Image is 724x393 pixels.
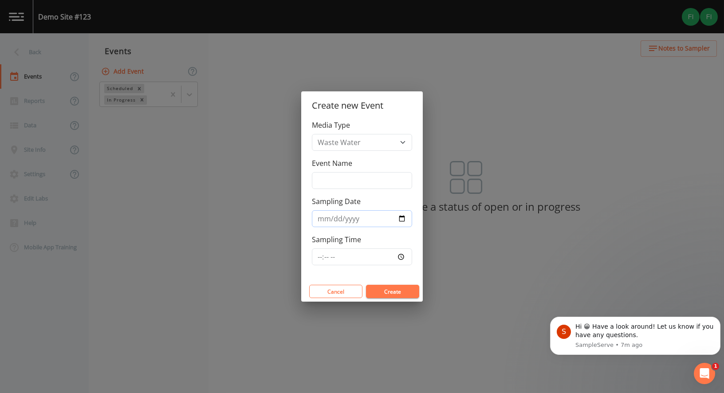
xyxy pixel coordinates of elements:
label: Media Type [312,120,350,130]
label: Sampling Date [312,196,361,207]
iframe: Intercom live chat [694,363,715,384]
iframe: Intercom notifications message [547,303,724,369]
label: Sampling Time [312,234,361,245]
h2: Create new Event [301,91,423,120]
label: Event Name [312,158,352,169]
span: 1 [712,363,719,370]
button: Cancel [309,285,362,298]
button: Create [366,285,419,298]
